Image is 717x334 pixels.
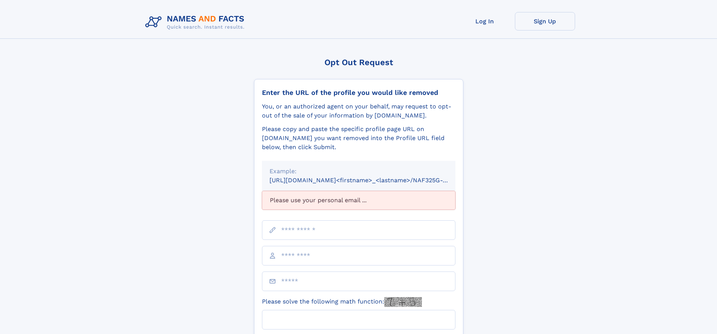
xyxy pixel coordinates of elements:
div: Opt Out Request [254,58,463,67]
a: Log In [455,12,515,31]
img: Logo Names and Facts [142,12,251,32]
div: You, or an authorized agent on your behalf, may request to opt-out of the sale of your informatio... [262,102,455,120]
label: Please solve the following math function: [262,297,422,307]
small: [URL][DOMAIN_NAME]<firstname>_<lastname>/NAF325G-xxxxxxxx [269,177,470,184]
div: Example: [269,167,448,176]
a: Sign Up [515,12,575,31]
div: Please copy and paste the specific profile page URL on [DOMAIN_NAME] you want removed into the Pr... [262,125,455,152]
div: Enter the URL of the profile you would like removed [262,88,455,97]
div: Please use your personal email ... [262,191,455,210]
